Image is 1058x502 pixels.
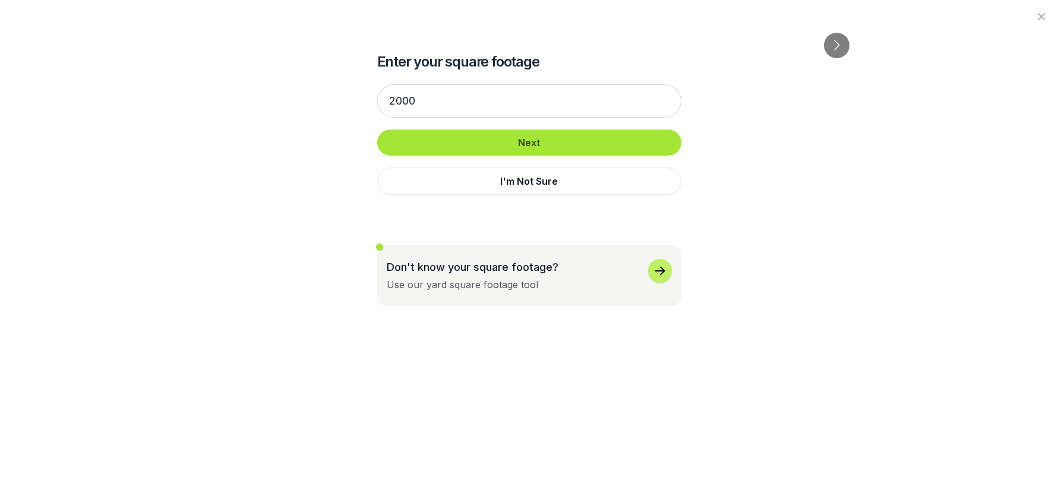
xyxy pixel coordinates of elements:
button: Don't know your square footage?Use our yard square footage tool [377,245,681,306]
button: Next [377,130,681,156]
p: Don't know your square footage? [387,259,558,275]
button: Go to next slide [824,33,849,58]
h2: Enter your square footage [377,52,681,71]
div: Use our yard square footage tool [387,277,538,292]
button: I'm Not Sure [377,168,681,195]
